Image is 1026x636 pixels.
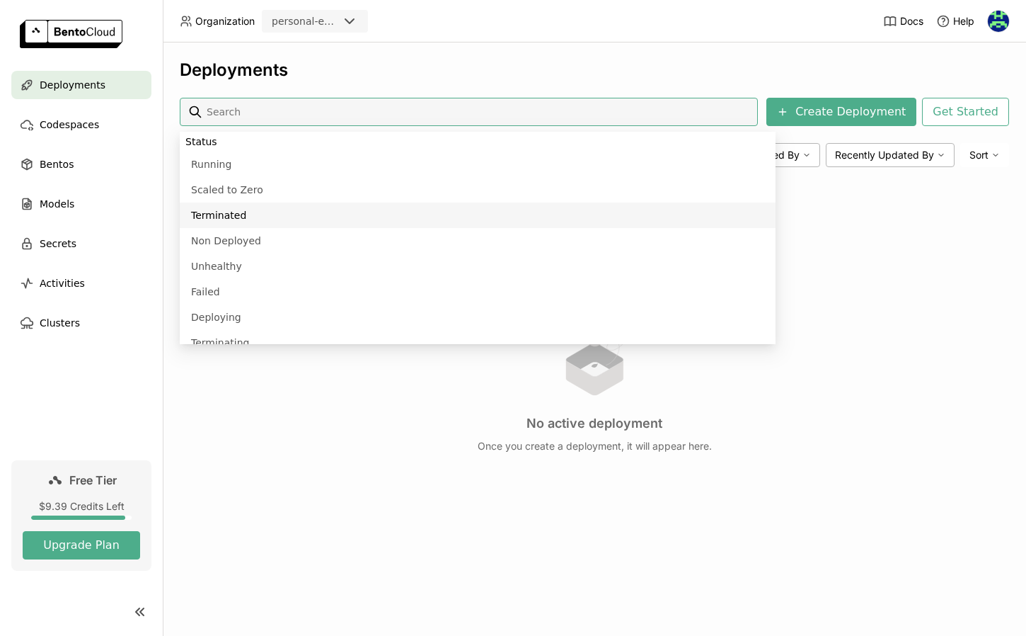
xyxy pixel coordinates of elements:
[11,150,151,178] a: Bentos
[738,143,820,167] div: Created By
[180,330,776,356] li: Terminating
[40,235,76,252] span: Secrets
[23,500,140,513] div: $9.39 Credits Left
[180,203,776,228] li: Terminated
[180,279,776,305] li: Failed
[922,98,1009,126] button: Get Started
[835,149,934,161] span: Recently Updated By
[541,292,647,399] img: no results
[180,254,776,279] li: Unhealthy
[272,14,338,28] div: personal-exploration
[988,11,1009,32] img: Indra Nugraha
[40,275,85,292] span: Activities
[40,76,105,93] span: Deployments
[180,132,776,152] li: Status
[340,15,341,29] input: Selected personal-exploration.
[766,98,916,126] button: Create Deployment
[40,314,80,331] span: Clusters
[180,177,776,203] li: Scaled to Zero
[11,110,151,139] a: Codespaces
[478,440,712,453] p: Once you create a deployment, it will appear here.
[40,116,99,133] span: Codespaces
[526,416,662,431] h3: No active deployment
[180,132,776,344] ul: Menu
[11,269,151,297] a: Activities
[11,229,151,258] a: Secrets
[195,15,255,28] span: Organization
[826,143,955,167] div: Recently Updated By
[23,531,140,560] button: Upgrade Plan
[180,305,776,330] li: Deploying
[883,14,923,28] a: Docs
[11,71,151,99] a: Deployments
[40,156,74,173] span: Bentos
[11,309,151,337] a: Clusters
[11,460,151,571] a: Free Tier$9.39 Credits LeftUpgrade Plan
[205,101,752,123] input: Search
[180,152,776,177] li: Running
[11,190,151,218] a: Models
[40,195,74,212] span: Models
[69,473,117,487] span: Free Tier
[969,149,988,161] span: Sort
[180,59,1009,81] div: Deployments
[936,14,974,28] div: Help
[960,143,1009,167] div: Sort
[953,15,974,28] span: Help
[20,20,122,48] img: logo
[180,228,776,254] li: Non Deployed
[900,15,923,28] span: Docs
